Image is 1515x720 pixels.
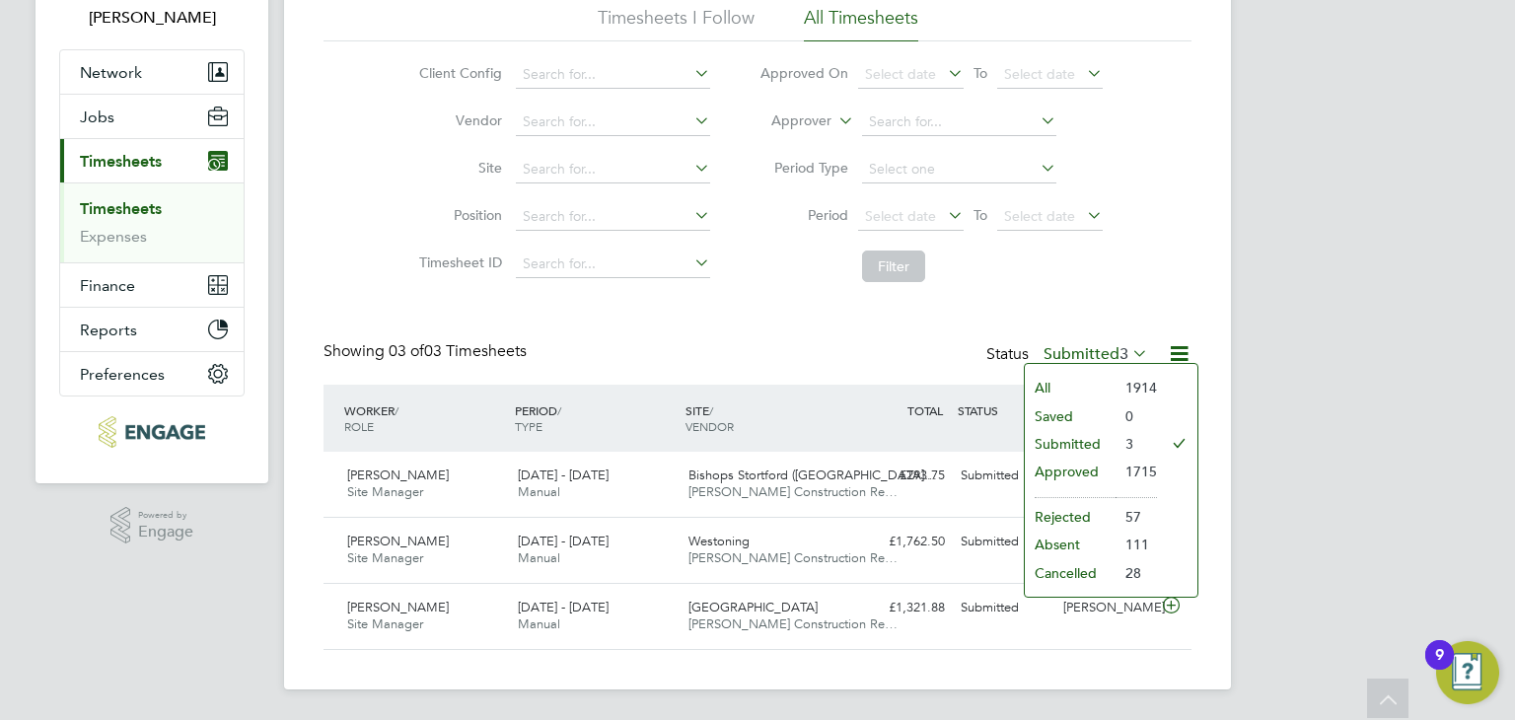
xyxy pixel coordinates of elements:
span: 03 of [389,341,424,361]
a: Expenses [80,227,147,246]
input: Search for... [516,108,710,136]
span: [PERSON_NAME] [347,467,449,483]
span: Timesheets [80,152,162,171]
label: Period [759,206,848,224]
li: Rejected [1025,503,1116,531]
div: STATUS [953,393,1055,428]
span: Manual [518,549,560,566]
label: Position [413,206,502,224]
span: Reports [80,321,137,339]
button: Open Resource Center, 9 new notifications [1436,641,1499,704]
span: Select date [1004,65,1075,83]
div: Showing [324,341,531,362]
span: Martina Taylor [59,6,245,30]
span: Site Manager [347,483,423,500]
span: Powered by [138,507,193,524]
span: Engage [138,524,193,540]
li: Absent [1025,531,1116,558]
label: Vendor [413,111,502,129]
input: Search for... [516,156,710,183]
span: Manual [518,615,560,632]
li: Submitted [1025,430,1116,458]
span: To [968,60,993,86]
span: [DATE] - [DATE] [518,467,609,483]
span: Jobs [80,108,114,126]
span: VENDOR [685,418,734,434]
div: 9 [1435,655,1444,681]
div: [PERSON_NAME] [1055,592,1158,624]
span: [PERSON_NAME] Construction Re… [688,549,898,566]
input: Search for... [516,251,710,278]
li: 0 [1116,402,1157,430]
span: Manual [518,483,560,500]
label: Period Type [759,159,848,177]
li: All Timesheets [804,6,918,41]
span: [PERSON_NAME] [347,533,449,549]
div: £1,762.50 [850,526,953,558]
span: Select date [865,65,936,83]
span: [PERSON_NAME] Construction Re… [688,615,898,632]
span: Preferences [80,365,165,384]
span: / [557,402,561,418]
span: Westoning [688,533,750,549]
div: Submitted [953,592,1055,624]
button: Jobs [60,95,244,138]
span: Select date [865,207,936,225]
li: 3 [1116,430,1157,458]
button: Timesheets [60,139,244,182]
button: Filter [862,251,925,282]
div: Submitted [953,526,1055,558]
li: Approved [1025,458,1116,485]
li: 111 [1116,531,1157,558]
span: 03 Timesheets [389,341,527,361]
div: Submitted [953,460,1055,492]
span: / [395,402,398,418]
span: 3 [1119,344,1128,364]
span: Select date [1004,207,1075,225]
span: [DATE] - [DATE] [518,533,609,549]
input: Search for... [516,61,710,89]
a: Powered byEngage [110,507,194,544]
span: [PERSON_NAME] Construction Re… [688,483,898,500]
button: Reports [60,308,244,351]
img: acr-ltd-logo-retina.png [99,416,204,448]
span: TYPE [515,418,542,434]
li: 1715 [1116,458,1157,485]
label: Approved On [759,64,848,82]
input: Search for... [862,108,1056,136]
span: / [709,402,713,418]
div: £293.75 [850,460,953,492]
label: Submitted [1044,344,1148,364]
li: All [1025,374,1116,401]
label: Client Config [413,64,502,82]
div: Status [986,341,1152,369]
li: 1914 [1116,374,1157,401]
span: Site Manager [347,615,423,632]
a: Timesheets [80,199,162,218]
li: Saved [1025,402,1116,430]
div: £1,321.88 [850,592,953,624]
div: WORKER [339,393,510,444]
span: Site Manager [347,549,423,566]
span: ROLE [344,418,374,434]
span: [GEOGRAPHIC_DATA] [688,599,818,615]
button: Finance [60,263,244,307]
div: PERIOD [510,393,681,444]
div: SITE [681,393,851,444]
label: Timesheet ID [413,253,502,271]
button: Network [60,50,244,94]
span: To [968,202,993,228]
button: Preferences [60,352,244,396]
label: Approver [743,111,831,131]
span: Bishops Stortford ([GEOGRAPHIC_DATA]… [688,467,937,483]
span: Network [80,63,142,82]
input: Select one [862,156,1056,183]
input: Search for... [516,203,710,231]
li: 57 [1116,503,1157,531]
span: [DATE] - [DATE] [518,599,609,615]
span: [PERSON_NAME] [347,599,449,615]
span: Finance [80,276,135,295]
a: Go to home page [59,416,245,448]
li: 28 [1116,559,1157,587]
span: TOTAL [907,402,943,418]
